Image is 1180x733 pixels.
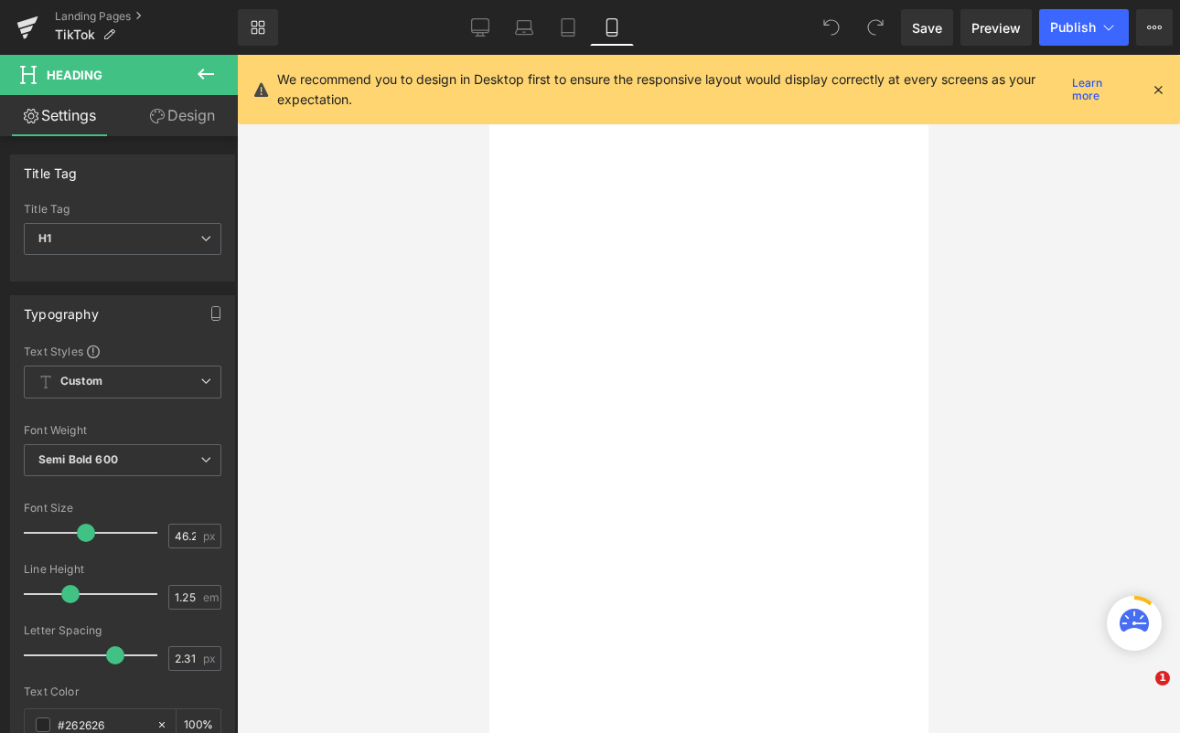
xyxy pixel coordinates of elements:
[1065,79,1136,101] a: Learn more
[238,9,278,46] a: New Library
[813,9,850,46] button: Undo
[1136,9,1173,46] button: More
[971,18,1021,37] span: Preview
[960,9,1032,46] a: Preview
[24,296,99,322] div: Typography
[546,9,590,46] a: Tablet
[24,624,221,637] div: Letter Spacing
[55,9,238,24] a: Landing Pages
[1155,671,1170,685] span: 1
[857,9,894,46] button: Redo
[458,9,502,46] a: Desktop
[24,344,221,358] div: Text Styles
[60,374,102,389] b: Custom
[38,231,51,245] b: H1
[55,27,95,42] span: TikTok
[24,155,78,181] div: Title Tag
[203,591,219,603] span: em
[24,502,221,515] div: Font Size
[1118,671,1162,715] iframe: Intercom live chat
[912,18,942,37] span: Save
[1050,20,1096,35] span: Publish
[24,685,221,698] div: Text Color
[203,530,219,542] span: px
[1039,9,1129,46] button: Publish
[47,68,102,82] span: Heading
[24,203,221,216] div: Title Tag
[502,9,546,46] a: Laptop
[590,9,634,46] a: Mobile
[38,452,118,466] b: Semi Bold 600
[24,424,221,437] div: Font Weight
[24,563,221,576] div: Line Height
[277,69,1065,110] p: We recommend you to design in Desktop first to ensure the responsive layout would display correct...
[123,95,241,136] a: Design
[203,653,219,664] span: px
